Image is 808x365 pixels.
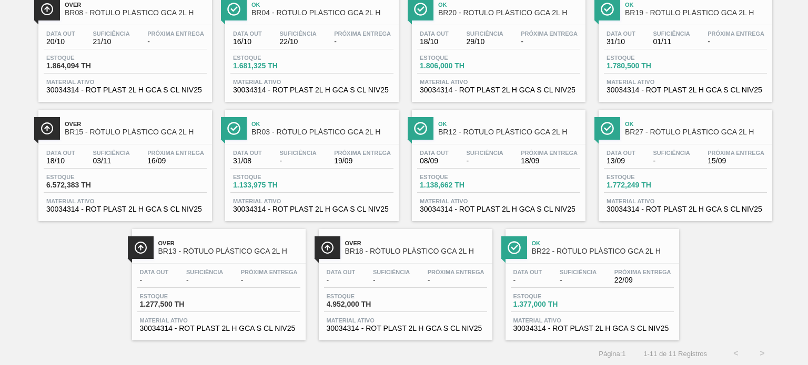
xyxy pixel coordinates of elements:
[466,30,503,37] span: Suficiência
[251,2,393,8] span: Ok
[321,241,334,254] img: Ícone
[653,150,690,156] span: Suficiência
[233,150,262,156] span: Data out
[65,121,207,127] span: Over
[41,122,54,135] img: Ícone
[46,30,75,37] span: Data out
[607,30,635,37] span: Data out
[708,38,764,46] span: -
[46,62,120,70] span: 1.864,094 TH
[420,79,578,85] span: Material ativo
[41,3,54,16] img: Ícone
[625,2,767,8] span: Ok
[521,150,578,156] span: Próxima Entrega
[513,269,542,275] span: Data out
[466,38,503,46] span: 29/10
[653,38,690,46] span: 01/11
[334,157,391,165] span: 19/09
[279,157,316,165] span: -
[607,181,680,189] span: 1.772,249 TH
[140,276,169,284] span: -
[420,55,493,61] span: Estoque
[31,102,217,221] a: ÍconeOverBR15 - RÓTULO PLÁSTICO GCA 2L HData out18/10Suficiência03/11Próxima Entrega16/09Estoque6...
[438,9,580,17] span: BR20 - RÓTULO PLÁSTICO GCA 2L H
[414,3,427,16] img: Ícone
[420,86,578,94] span: 30034314 - ROT PLAST 2L H GCA S CL NIV25
[420,62,493,70] span: 1.806,000 TH
[233,38,262,46] span: 16/10
[227,3,240,16] img: Ícone
[93,157,129,165] span: 03/11
[241,269,298,275] span: Próxima Entrega
[532,247,674,255] span: BR22 - RÓTULO PLÁSTICO GCA 2L H
[642,350,707,358] span: 1 - 11 de 11 Registros
[147,150,204,156] span: Próxima Entrega
[93,150,129,156] span: Suficiência
[251,128,393,136] span: BR03 - RÓTULO PLÁSTICO GCA 2L H
[46,38,75,46] span: 20/10
[46,198,204,204] span: Material ativo
[625,9,767,17] span: BR19 - RÓTULO PLÁSTICO GCA 2L H
[334,38,391,46] span: -
[46,150,75,156] span: Data out
[327,317,484,324] span: Material ativo
[420,205,578,213] span: 30034314 - ROT PLAST 2L H GCA S CL NIV25
[134,241,147,254] img: Ícone
[186,269,223,275] span: Suficiência
[599,350,625,358] span: Página : 1
[327,300,400,308] span: 4.952,000 TH
[147,38,204,46] span: -
[46,55,120,61] span: Estoque
[466,150,503,156] span: Suficiência
[140,325,298,332] span: 30034314 - ROT PLAST 2L H GCA S CL NIV25
[186,276,223,284] span: -
[233,205,391,213] span: 30034314 - ROT PLAST 2L H GCA S CL NIV25
[428,276,484,284] span: -
[345,247,487,255] span: BR18 - RÓTULO PLÁSTICO GCA 2L H
[607,174,680,180] span: Estoque
[607,55,680,61] span: Estoque
[241,276,298,284] span: -
[65,2,207,8] span: Over
[521,38,578,46] span: -
[614,276,671,284] span: 22/09
[345,240,487,246] span: Over
[614,269,671,275] span: Próxima Entrega
[233,79,391,85] span: Material ativo
[466,157,503,165] span: -
[327,293,400,299] span: Estoque
[65,128,207,136] span: BR15 - RÓTULO PLÁSTICO GCA 2L H
[625,121,767,127] span: Ok
[601,122,614,135] img: Ícone
[420,38,449,46] span: 18/10
[513,325,671,332] span: 30034314 - ROT PLAST 2L H GCA S CL NIV25
[334,150,391,156] span: Próxima Entrega
[607,86,764,94] span: 30034314 - ROT PLAST 2L H GCA S CL NIV25
[124,221,311,340] a: ÍconeOverBR13 - RÓTULO PLÁSTICO GCA 2L HData out-Suficiência-Próxima Entrega-Estoque1.277,500 THM...
[607,205,764,213] span: 30034314 - ROT PLAST 2L H GCA S CL NIV25
[147,157,204,165] span: 16/09
[158,240,300,246] span: Over
[373,269,410,275] span: Suficiência
[708,150,764,156] span: Próxima Entrega
[708,157,764,165] span: 15/09
[93,30,129,37] span: Suficiência
[46,86,204,94] span: 30034314 - ROT PLAST 2L H GCA S CL NIV25
[140,293,214,299] span: Estoque
[438,121,580,127] span: Ok
[513,317,671,324] span: Material ativo
[158,247,300,255] span: BR13 - RÓTULO PLÁSTICO GCA 2L H
[233,62,307,70] span: 1.681,325 TH
[607,150,635,156] span: Data out
[251,121,393,127] span: Ok
[233,157,262,165] span: 31/08
[93,38,129,46] span: 21/10
[279,30,316,37] span: Suficiência
[311,221,498,340] a: ÍconeOverBR18 - RÓTULO PLÁSTICO GCA 2L HData out-Suficiência-Próxima Entrega-Estoque4.952,000 THM...
[438,128,580,136] span: BR12 - RÓTULO PLÁSTICO GCA 2L H
[46,157,75,165] span: 18/10
[420,30,449,37] span: Data out
[420,174,493,180] span: Estoque
[420,181,493,189] span: 1.138,662 TH
[233,198,391,204] span: Material ativo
